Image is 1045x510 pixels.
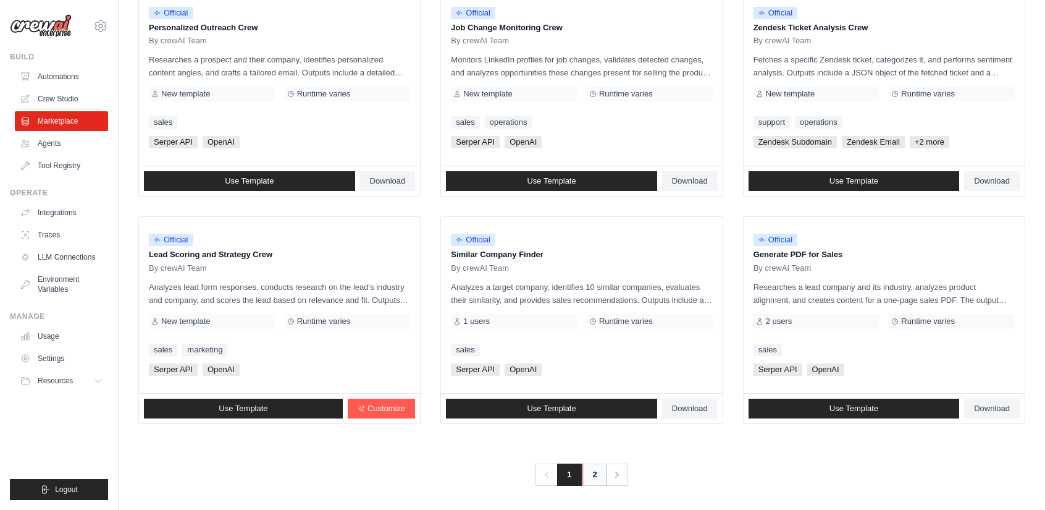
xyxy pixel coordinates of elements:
[15,89,108,109] a: Crew Studio
[149,136,198,148] span: Serper API
[753,22,1015,34] p: Zendesk Ticket Analysis Crew
[582,464,607,486] a: 2
[829,404,878,414] span: Use Template
[360,171,416,191] a: Download
[505,363,542,376] span: OpenAI
[10,14,72,38] img: Logo
[451,116,479,129] a: sales
[672,176,708,186] span: Download
[964,399,1020,419] a: Download
[149,344,177,356] a: sales
[451,53,712,79] p: Monitors LinkedIn profiles for job changes, validates detected changes, and analyzes opportunitie...
[901,317,955,326] span: Runtime varies
[599,89,653,99] span: Runtime varies
[297,89,351,99] span: Runtime varies
[149,7,193,19] span: Official
[974,176,1010,186] span: Download
[829,176,878,186] span: Use Template
[219,404,267,414] span: Use Template
[161,317,210,326] span: New template
[535,464,627,486] nav: Pagination
[753,363,802,376] span: Serper API
[463,89,512,99] span: New template
[505,136,542,148] span: OpenAI
[348,399,415,419] a: Customize
[753,116,790,129] a: support
[766,89,815,99] span: New template
[485,116,532,129] a: operations
[451,36,509,46] span: By crewAI Team
[10,52,108,62] div: Build
[766,317,792,326] span: 2 users
[10,312,108,321] div: Manage
[15,134,108,153] a: Agents
[55,485,78,495] span: Logout
[149,53,410,79] p: Researches a prospect and their company, identifies personalized content angles, and crafts a tai...
[15,326,108,346] a: Usage
[451,263,509,273] span: By crewAI Team
[672,404,708,414] span: Download
[451,281,712,307] p: Analyzes a target company, identifies 10 similar companies, evaluates their similarity, and provi...
[753,263,812,273] span: By crewAI Team
[225,176,274,186] span: Use Template
[15,225,108,245] a: Traces
[753,249,1015,261] p: Generate PDF for Sales
[182,344,227,356] a: marketing
[15,247,108,267] a: LLM Connections
[203,363,240,376] span: OpenAI
[144,399,343,419] a: Use Template
[15,67,108,87] a: Automations
[599,317,653,326] span: Runtime varies
[451,136,500,148] span: Serper API
[842,136,905,148] span: Zendesk Email
[974,404,1010,414] span: Download
[527,176,576,186] span: Use Template
[149,36,207,46] span: By crewAI Team
[149,249,410,261] p: Lead Scoring and Strategy Crew
[149,363,198,376] span: Serper API
[910,136,949,148] span: +2 more
[451,22,712,34] p: Job Change Monitoring Crew
[753,136,837,148] span: Zendesk Subdomain
[149,234,193,246] span: Official
[15,111,108,131] a: Marketplace
[15,349,108,368] a: Settings
[446,171,657,191] a: Use Template
[15,203,108,223] a: Integrations
[451,363,500,376] span: Serper API
[795,116,842,129] a: operations
[557,464,581,486] span: 1
[367,404,405,414] span: Customize
[753,281,1015,307] p: Researches a lead company and its industry, analyzes product alignment, and creates content for a...
[451,234,495,246] span: Official
[203,136,240,148] span: OpenAI
[964,171,1020,191] a: Download
[10,188,108,198] div: Operate
[149,22,410,34] p: Personalized Outreach Crew
[901,89,955,99] span: Runtime varies
[451,344,479,356] a: sales
[662,399,718,419] a: Download
[451,7,495,19] span: Official
[749,171,960,191] a: Use Template
[15,371,108,391] button: Resources
[753,53,1015,79] p: Fetches a specific Zendesk ticket, categorizes it, and performs sentiment analysis. Outputs inclu...
[446,399,657,419] a: Use Template
[753,234,798,246] span: Official
[753,36,812,46] span: By crewAI Team
[662,171,718,191] a: Download
[463,317,490,326] span: 1 users
[370,176,406,186] span: Download
[38,376,73,386] span: Resources
[807,363,844,376] span: OpenAI
[149,281,410,307] p: Analyzes lead form responses, conducts research on the lead's industry and company, and scores th...
[15,270,108,299] a: Environment Variables
[749,399,960,419] a: Use Template
[753,7,798,19] span: Official
[527,404,576,414] span: Use Template
[10,479,108,500] button: Logout
[451,249,712,261] p: Similar Company Finder
[149,116,177,129] a: sales
[753,344,782,356] a: sales
[144,171,355,191] a: Use Template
